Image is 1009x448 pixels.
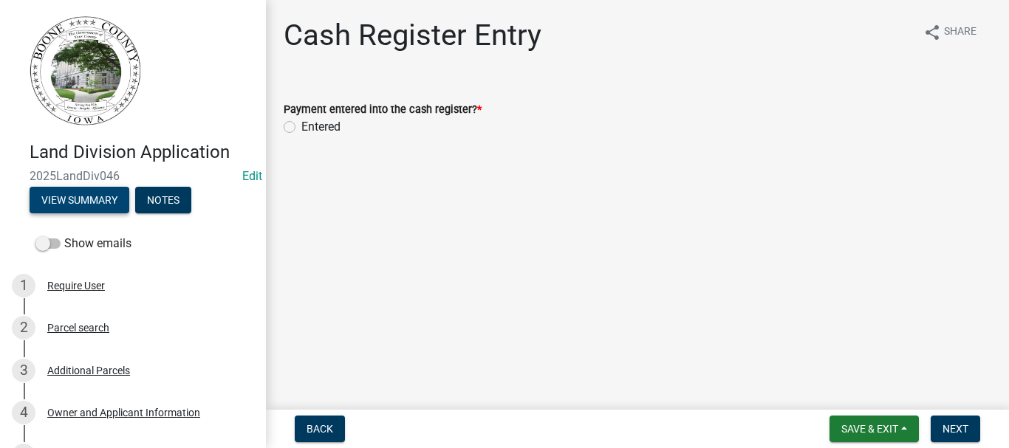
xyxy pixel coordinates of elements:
[47,407,200,418] div: Owner and Applicant Information
[35,235,131,252] label: Show emails
[30,169,236,183] span: 2025LandDiv046
[295,416,345,442] button: Back
[135,195,191,207] wm-modal-confirm: Notes
[307,423,333,435] span: Back
[30,15,142,126] img: Boone County, Iowa
[30,187,129,213] button: View Summary
[943,423,968,435] span: Next
[135,187,191,213] button: Notes
[47,323,109,333] div: Parcel search
[242,169,262,183] wm-modal-confirm: Edit Application Number
[284,18,541,53] h1: Cash Register Entry
[923,24,941,41] i: share
[242,169,262,183] a: Edit
[47,280,105,291] div: Require User
[12,401,35,424] div: 4
[301,118,341,136] label: Entered
[911,18,988,46] button: shareShare
[931,416,980,442] button: Next
[830,416,919,442] button: Save & Exit
[841,423,898,435] span: Save & Exit
[12,316,35,340] div: 2
[12,359,35,382] div: 3
[47,365,130,376] div: Additional Parcels
[30,195,129,207] wm-modal-confirm: Summary
[944,24,976,41] span: Share
[12,274,35,297] div: 1
[30,142,254,163] h4: Land Division Application
[284,105,482,115] label: Payment entered into the cash register?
